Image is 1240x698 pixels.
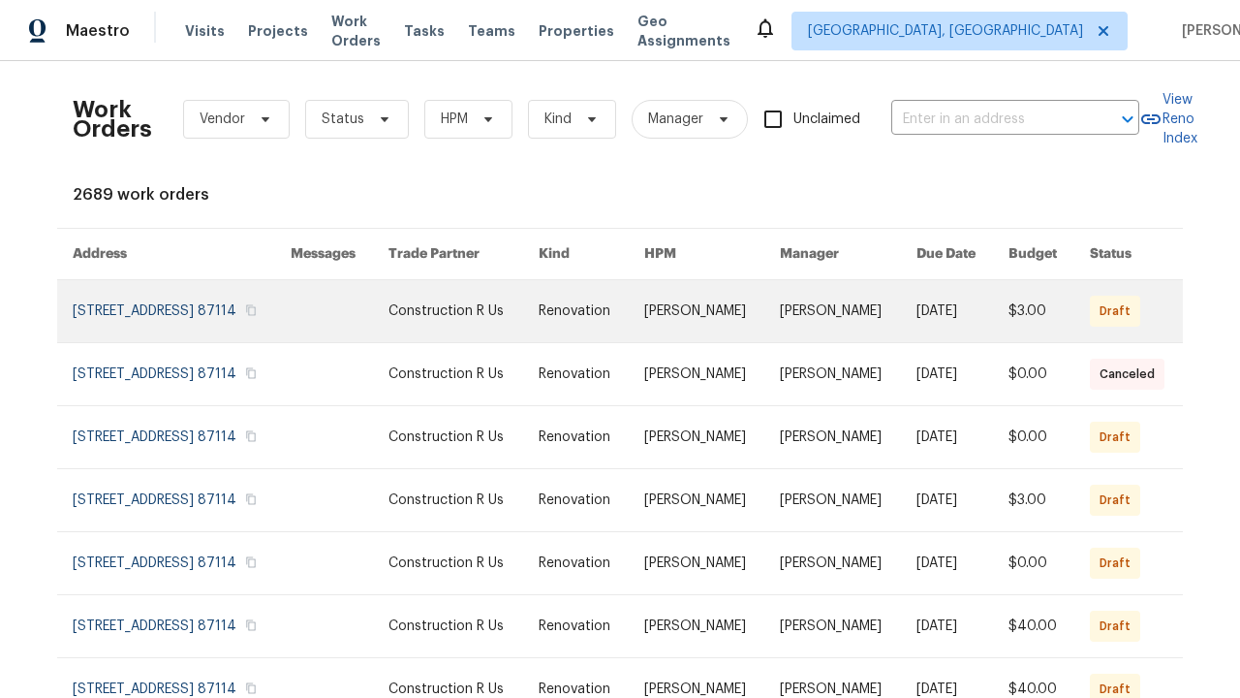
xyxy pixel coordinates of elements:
[993,229,1074,280] th: Budget
[629,595,765,658] td: [PERSON_NAME]
[57,229,275,280] th: Address
[73,100,152,139] h2: Work Orders
[629,469,765,532] td: [PERSON_NAME]
[539,21,614,41] span: Properties
[648,110,703,129] span: Manager
[373,406,523,469] td: Construction R Us
[764,595,901,658] td: [PERSON_NAME]
[629,229,765,280] th: HPM
[523,280,629,343] td: Renovation
[373,280,523,343] td: Construction R Us
[629,532,765,595] td: [PERSON_NAME]
[764,343,901,406] td: [PERSON_NAME]
[808,21,1083,41] span: [GEOGRAPHIC_DATA], [GEOGRAPHIC_DATA]
[373,469,523,532] td: Construction R Us
[373,532,523,595] td: Construction R Us
[185,21,225,41] span: Visits
[66,21,130,41] span: Maestro
[764,280,901,343] td: [PERSON_NAME]
[373,595,523,658] td: Construction R Us
[523,469,629,532] td: Renovation
[523,229,629,280] th: Kind
[764,406,901,469] td: [PERSON_NAME]
[322,110,364,129] span: Status
[200,110,245,129] span: Vendor
[764,229,901,280] th: Manager
[1114,106,1141,133] button: Open
[73,185,1167,205] div: 2689 work orders
[373,229,523,280] th: Trade Partner
[523,343,629,406] td: Renovation
[373,343,523,406] td: Construction R Us
[242,428,260,445] button: Copy Address
[629,280,765,343] td: [PERSON_NAME]
[523,595,629,658] td: Renovation
[242,680,260,697] button: Copy Address
[441,110,468,129] span: HPM
[331,12,381,50] span: Work Orders
[523,406,629,469] td: Renovation
[523,532,629,595] td: Renovation
[242,491,260,508] button: Copy Address
[544,110,572,129] span: Kind
[901,229,993,280] th: Due Date
[793,110,860,130] span: Unclaimed
[764,532,901,595] td: [PERSON_NAME]
[629,406,765,469] td: [PERSON_NAME]
[637,12,730,50] span: Geo Assignments
[1139,90,1197,148] a: View Reno Index
[1074,229,1183,280] th: Status
[242,554,260,571] button: Copy Address
[242,365,260,382] button: Copy Address
[468,21,515,41] span: Teams
[891,105,1085,135] input: Enter in an address
[242,617,260,634] button: Copy Address
[629,343,765,406] td: [PERSON_NAME]
[764,469,901,532] td: [PERSON_NAME]
[404,24,445,38] span: Tasks
[242,301,260,319] button: Copy Address
[275,229,374,280] th: Messages
[248,21,308,41] span: Projects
